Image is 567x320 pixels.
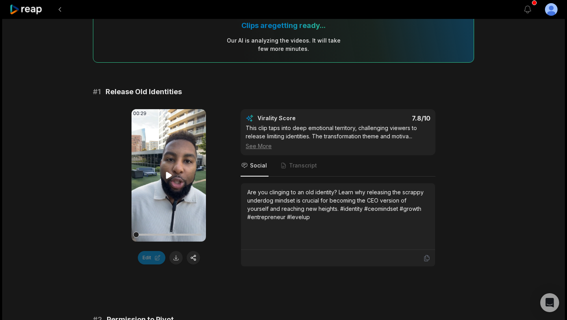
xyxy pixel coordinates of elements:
[246,124,430,150] div: This clip taps into deep emotional territory, challenging viewers to release limiting identities....
[289,162,317,169] span: Transcript
[226,36,341,53] div: Our AI is analyzing the video s . It will take few more minutes.
[250,162,267,169] span: Social
[246,142,430,150] div: See More
[132,109,206,242] video: Your browser does not support mp4 format.
[346,114,431,122] div: 7.8 /10
[247,188,429,221] div: Are you clinging to an old identity? Learn why releasing the scrappy underdog mindset is crucial ...
[540,293,559,312] div: Open Intercom Messenger
[138,251,165,264] button: Edit
[241,155,435,177] nav: Tabs
[106,86,182,97] span: Release Old Identities
[258,114,342,122] div: Virality Score
[93,86,101,97] span: # 1
[241,21,326,30] div: Clips are getting ready...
